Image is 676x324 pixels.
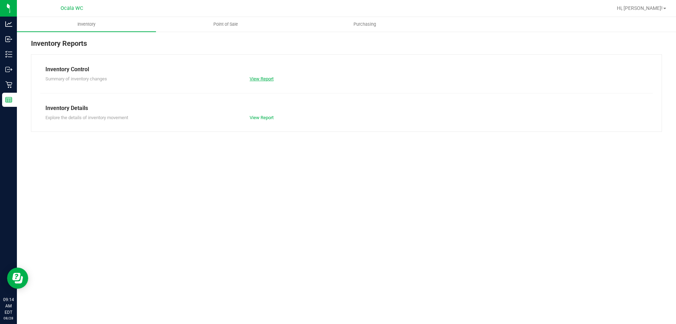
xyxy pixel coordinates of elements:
p: 09:14 AM EDT [3,297,14,316]
p: 08/28 [3,316,14,321]
a: View Report [250,76,274,81]
a: View Report [250,115,274,120]
inline-svg: Analytics [5,20,12,27]
a: Point of Sale [156,17,295,32]
span: Inventory [68,21,105,27]
inline-svg: Retail [5,81,12,88]
span: Summary of inventory changes [45,76,107,81]
iframe: Resource center [7,268,28,289]
div: Inventory Reports [31,38,662,54]
span: Purchasing [344,21,386,27]
span: Ocala WC [61,5,83,11]
div: Inventory Control [45,65,647,74]
div: Inventory Details [45,104,647,112]
inline-svg: Inbound [5,36,12,43]
inline-svg: Inventory [5,51,12,58]
span: Explore the details of inventory movement [45,115,128,120]
a: Inventory [17,17,156,32]
a: Purchasing [295,17,434,32]
inline-svg: Reports [5,96,12,103]
span: Hi, [PERSON_NAME]! [617,5,663,11]
inline-svg: Outbound [5,66,12,73]
span: Point of Sale [204,21,248,27]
